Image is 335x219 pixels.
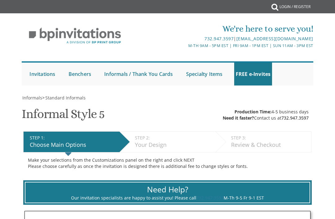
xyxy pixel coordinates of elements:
a: Informals / Thank You Cards [103,63,174,85]
div: Review & Checkout [231,141,308,149]
div: We're here to serve you! [119,23,313,35]
a: 732.947.3597 [196,195,224,201]
div: M-Th 9am - 5pm EST | Fri 9am - 1pm EST | Sun 11am - 3pm EST [119,42,313,49]
span: Production Time: [234,109,271,115]
div: Our invitation specialists are happy to assist you! Please call M-Th 9-5 Fr 9-1 EST [33,195,302,201]
div: STEP 2: [135,135,212,141]
div: Choose Main Options [30,141,116,149]
div: STEP 1: [30,135,116,141]
a: 732.947.3597 [204,36,234,42]
a: [EMAIL_ADDRESS][DOMAIN_NAME] [236,36,313,42]
div: Need Help? [33,184,302,195]
div: 4-5 business days Contact us at [223,109,309,121]
a: Standard Informals [45,95,86,101]
a: 732.947.3597 [281,115,309,121]
div: Your Design [135,141,212,149]
div: STEP 3: [231,135,308,141]
a: FREE e-Invites [234,63,272,85]
a: Benchers [67,63,93,85]
h1: Informal Style 5 [22,107,105,125]
a: Specialty Items [185,63,224,85]
div: Make your selections from the Customizations panel on the right and click NEXT Please choose care... [28,157,307,169]
a: Informals [22,95,42,101]
a: Invitations [28,63,57,85]
img: BP Invitation Loft [22,23,128,49]
div: | [119,35,313,42]
span: > [42,95,86,101]
span: Need it faster? [223,115,254,121]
